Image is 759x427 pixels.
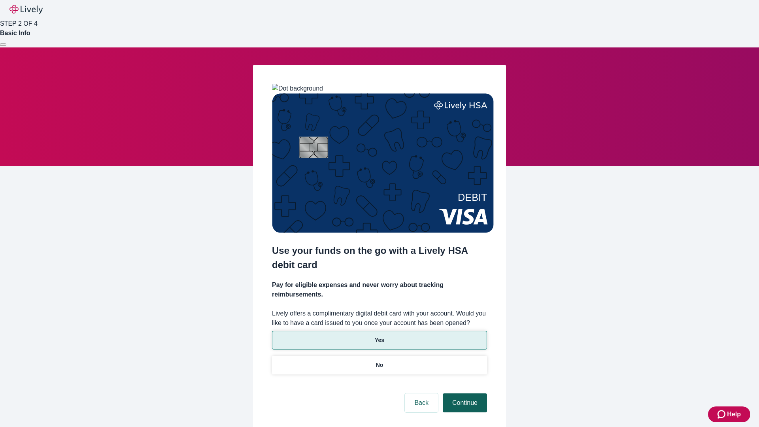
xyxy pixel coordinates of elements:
[9,5,43,14] img: Lively
[717,410,727,419] svg: Zendesk support icon
[272,280,487,299] h4: Pay for eligible expenses and never worry about tracking reimbursements.
[443,393,487,412] button: Continue
[272,356,487,374] button: No
[272,331,487,350] button: Yes
[375,336,384,344] p: Yes
[376,361,383,369] p: No
[272,84,323,93] img: Dot background
[727,410,741,419] span: Help
[708,406,750,422] button: Zendesk support iconHelp
[272,244,487,272] h2: Use your funds on the go with a Lively HSA debit card
[272,309,487,328] label: Lively offers a complimentary digital debit card with your account. Would you like to have a card...
[405,393,438,412] button: Back
[272,93,494,233] img: Debit card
